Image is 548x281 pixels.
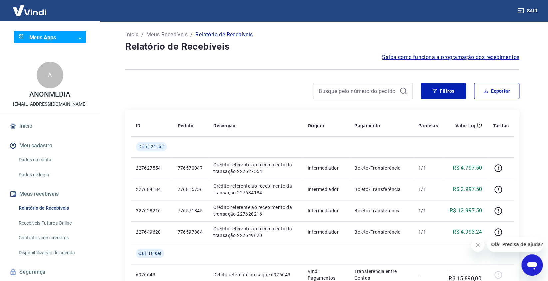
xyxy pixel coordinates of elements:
p: 1/1 [418,229,438,235]
a: Segurança [8,265,92,279]
iframe: Message from company [487,237,543,252]
p: [EMAIL_ADDRESS][DOMAIN_NAME] [13,101,87,108]
p: Boleto/Transferência [354,229,408,235]
p: Pedido [177,122,193,129]
a: Dados da conta [16,153,92,167]
a: Início [125,31,138,39]
div: A [37,62,63,88]
p: Crédito referente ao recebimento da transação 227627554 [213,161,297,175]
p: Boleto/Transferência [354,186,408,193]
p: R$ 4.993,24 [453,228,482,236]
p: 227627554 [136,165,167,171]
h4: Relatório de Recebíveis [125,40,519,53]
p: Intermediador [308,186,344,193]
p: Débito referente ao saque 6926643 [213,271,297,278]
p: Descrição [213,122,236,129]
button: Sair [516,5,540,17]
p: Tarifas [493,122,509,129]
p: 6926643 [136,271,167,278]
a: Saiba como funciona a programação dos recebimentos [382,53,519,61]
p: Intermediador [308,229,344,235]
button: Meus recebíveis [8,187,92,201]
img: Vindi [8,0,51,21]
p: R$ 2.997,50 [453,185,482,193]
p: 227649620 [136,229,167,235]
button: Filtros [421,83,466,99]
p: Boleto/Transferência [354,207,408,214]
p: ID [136,122,140,129]
p: Crédito referente ao recebimento da transação 227649620 [213,225,297,239]
p: 776571845 [177,207,203,214]
p: 227684184 [136,186,167,193]
p: - [418,271,438,278]
p: / [141,31,143,39]
p: 776815756 [177,186,203,193]
p: Relatório de Recebíveis [195,31,253,39]
p: ANONMEDIA [29,91,70,98]
p: 1/1 [418,186,438,193]
a: Recebíveis Futuros Online [16,216,92,230]
p: Crédito referente ao recebimento da transação 227628216 [213,204,297,217]
iframe: Button to launch messaging window [521,254,543,276]
p: 1/1 [418,207,438,214]
p: Origem [308,122,324,129]
iframe: Close message [471,238,484,252]
a: Meus Recebíveis [146,31,188,39]
p: R$ 4.797,50 [453,164,482,172]
span: Dom, 21 set [138,143,164,150]
span: Olá! Precisa de ajuda? [4,5,56,10]
p: Parcelas [418,122,438,129]
p: R$ 12.997,50 [449,207,482,215]
a: Relatório de Recebíveis [16,201,92,215]
a: Início [8,119,92,133]
input: Busque pelo número do pedido [319,86,397,96]
p: 776597884 [177,229,203,235]
p: Boleto/Transferência [354,165,408,171]
p: Valor Líq. [455,122,477,129]
button: Exportar [474,83,519,99]
p: Intermediador [308,165,344,171]
p: / [190,31,193,39]
a: Dados de login [16,168,92,182]
a: Disponibilização de agenda [16,246,92,260]
span: Qui, 18 set [138,250,161,257]
p: 227628216 [136,207,167,214]
p: Crédito referente ao recebimento da transação 227684184 [213,183,297,196]
a: Contratos com credores [16,231,92,245]
button: Meu cadastro [8,139,92,153]
p: 776570047 [177,165,203,171]
p: Intermediador [308,207,344,214]
p: 1/1 [418,165,438,171]
p: Pagamento [354,122,380,129]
